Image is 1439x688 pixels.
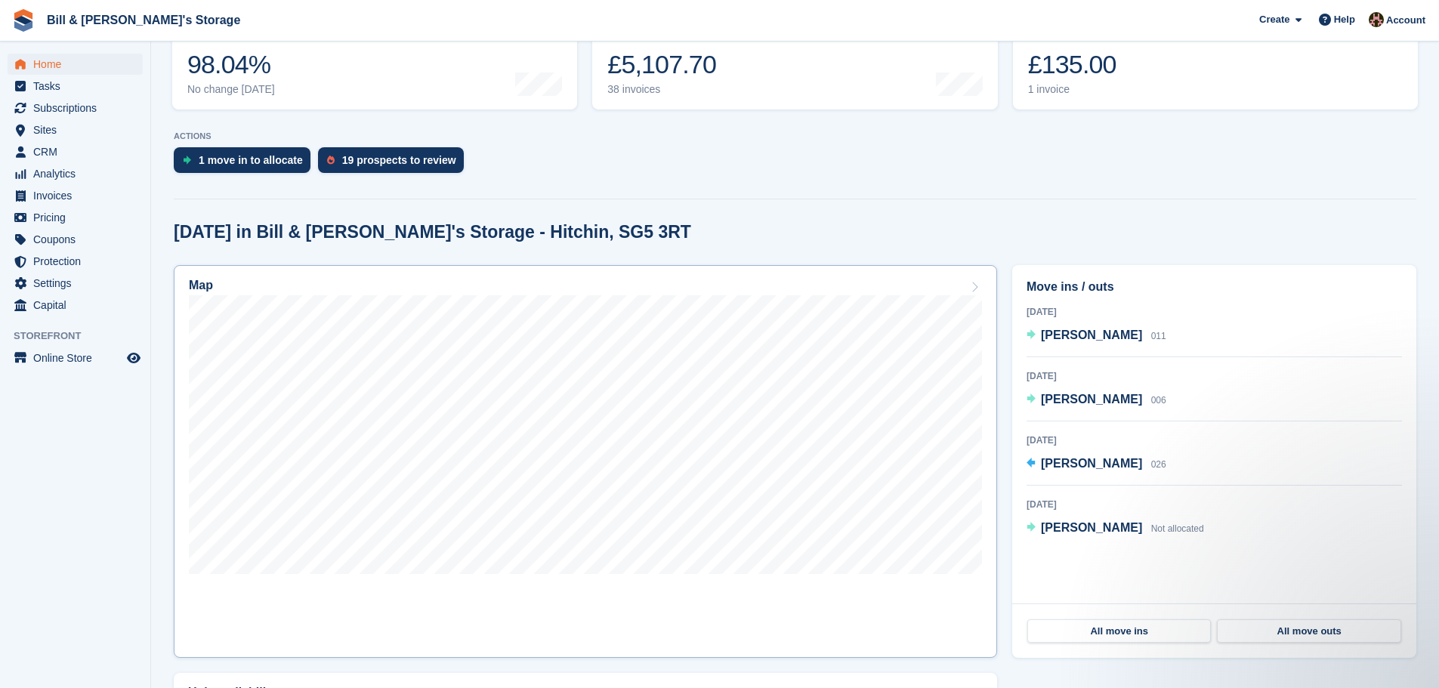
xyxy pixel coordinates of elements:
[174,222,691,242] h2: [DATE] in Bill & [PERSON_NAME]'s Storage - Hitchin, SG5 3RT
[174,147,318,180] a: 1 move in to allocate
[1027,390,1166,410] a: [PERSON_NAME] 006
[33,207,124,228] span: Pricing
[1259,12,1289,27] span: Create
[8,273,143,294] a: menu
[1041,521,1142,534] span: [PERSON_NAME]
[592,14,997,110] a: Month-to-date sales £5,107.70 38 invoices
[8,185,143,206] a: menu
[1217,619,1400,643] a: All move outs
[187,49,275,80] div: 98.04%
[8,295,143,316] a: menu
[33,251,124,272] span: Protection
[1027,278,1402,296] h2: Move ins / outs
[172,14,577,110] a: Occupancy 98.04% No change [DATE]
[174,131,1416,141] p: ACTIONS
[33,185,124,206] span: Invoices
[1028,49,1132,80] div: £135.00
[342,154,456,166] div: 19 prospects to review
[33,119,124,140] span: Sites
[1386,13,1425,28] span: Account
[189,279,213,292] h2: Map
[1369,12,1384,27] img: Jack Bottesch
[174,265,997,658] a: Map
[1027,326,1166,346] a: [PERSON_NAME] 011
[8,229,143,250] a: menu
[607,49,720,80] div: £5,107.70
[187,83,275,96] div: No change [DATE]
[125,349,143,367] a: Preview store
[1041,329,1142,341] span: [PERSON_NAME]
[8,76,143,97] a: menu
[33,97,124,119] span: Subscriptions
[1151,331,1166,341] span: 011
[1151,459,1166,470] span: 026
[8,347,143,369] a: menu
[14,329,150,344] span: Storefront
[1151,395,1166,406] span: 006
[8,163,143,184] a: menu
[318,147,471,180] a: 19 prospects to review
[8,207,143,228] a: menu
[8,119,143,140] a: menu
[1027,455,1166,474] a: [PERSON_NAME] 026
[1027,498,1402,511] div: [DATE]
[1041,393,1142,406] span: [PERSON_NAME]
[33,54,124,75] span: Home
[33,76,124,97] span: Tasks
[33,163,124,184] span: Analytics
[607,83,720,96] div: 38 invoices
[327,156,335,165] img: prospect-51fa495bee0391a8d652442698ab0144808aea92771e9ea1ae160a38d050c398.svg
[41,8,246,32] a: Bill & [PERSON_NAME]'s Storage
[1027,369,1402,383] div: [DATE]
[199,154,303,166] div: 1 move in to allocate
[1027,305,1402,319] div: [DATE]
[1027,433,1402,447] div: [DATE]
[1027,619,1211,643] a: All move ins
[33,295,124,316] span: Capital
[1334,12,1355,27] span: Help
[33,273,124,294] span: Settings
[12,9,35,32] img: stora-icon-8386f47178a22dfd0bd8f6a31ec36ba5ce8667c1dd55bd0f319d3a0aa187defe.svg
[33,141,124,162] span: CRM
[8,97,143,119] a: menu
[1027,519,1204,538] a: [PERSON_NAME] Not allocated
[1041,457,1142,470] span: [PERSON_NAME]
[183,156,191,165] img: move_ins_to_allocate_icon-fdf77a2bb77ea45bf5b3d319d69a93e2d87916cf1d5bf7949dd705db3b84f3ca.svg
[1013,14,1418,110] a: Awaiting payment £135.00 1 invoice
[1028,83,1132,96] div: 1 invoice
[33,347,124,369] span: Online Store
[1151,523,1204,534] span: Not allocated
[8,141,143,162] a: menu
[33,229,124,250] span: Coupons
[8,251,143,272] a: menu
[8,54,143,75] a: menu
